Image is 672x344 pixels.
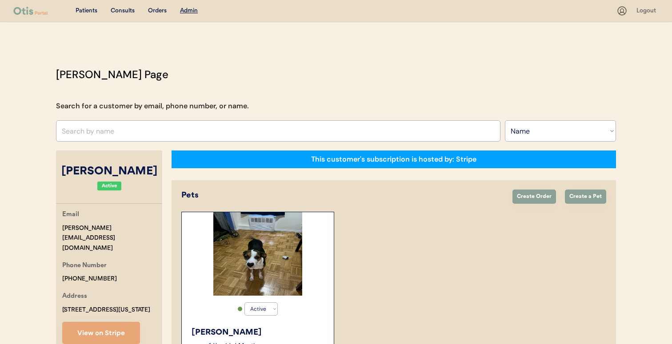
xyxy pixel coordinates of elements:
[62,223,162,253] div: [PERSON_NAME][EMAIL_ADDRESS][DOMAIN_NAME]
[62,291,87,302] div: Address
[512,190,556,204] button: Create Order
[56,163,162,180] div: [PERSON_NAME]
[62,274,117,284] div: [PHONE_NUMBER]
[62,210,79,221] div: Email
[565,190,606,204] button: Create a Pet
[148,7,167,16] div: Orders
[56,67,168,83] div: [PERSON_NAME] Page
[56,101,249,111] div: Search for a customer by email, phone number, or name.
[636,7,659,16] div: Logout
[62,305,150,315] div: [STREET_ADDRESS][US_STATE]
[111,7,135,16] div: Consults
[192,327,325,339] div: [PERSON_NAME]
[180,8,198,14] u: Admin
[213,212,302,296] img: IMG_1280.jpeg
[56,120,500,142] input: Search by name
[76,7,97,16] div: Patients
[311,154,476,164] div: This customer's subscription is hosted by: Stripe
[62,322,140,344] button: View on Stripe
[62,261,107,272] div: Phone Number
[181,190,504,202] div: Pets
